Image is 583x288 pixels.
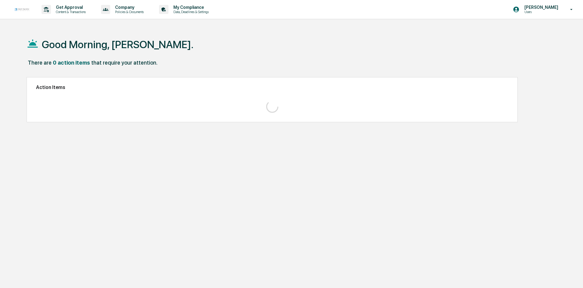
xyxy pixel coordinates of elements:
img: logo [15,8,29,11]
h2: Action Items [36,84,508,90]
p: [PERSON_NAME] [520,5,561,10]
div: There are [28,59,52,66]
p: Get Approval [51,5,89,10]
p: Content & Transactions [51,10,89,14]
p: Company [110,5,147,10]
p: Users [520,10,561,14]
h1: Good Morning, [PERSON_NAME]. [42,38,194,51]
div: that require your attention. [91,59,158,66]
div: 0 action items [53,59,90,66]
p: My Compliance [168,5,212,10]
p: Policies & Documents [110,10,147,14]
p: Data, Deadlines & Settings [168,10,212,14]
